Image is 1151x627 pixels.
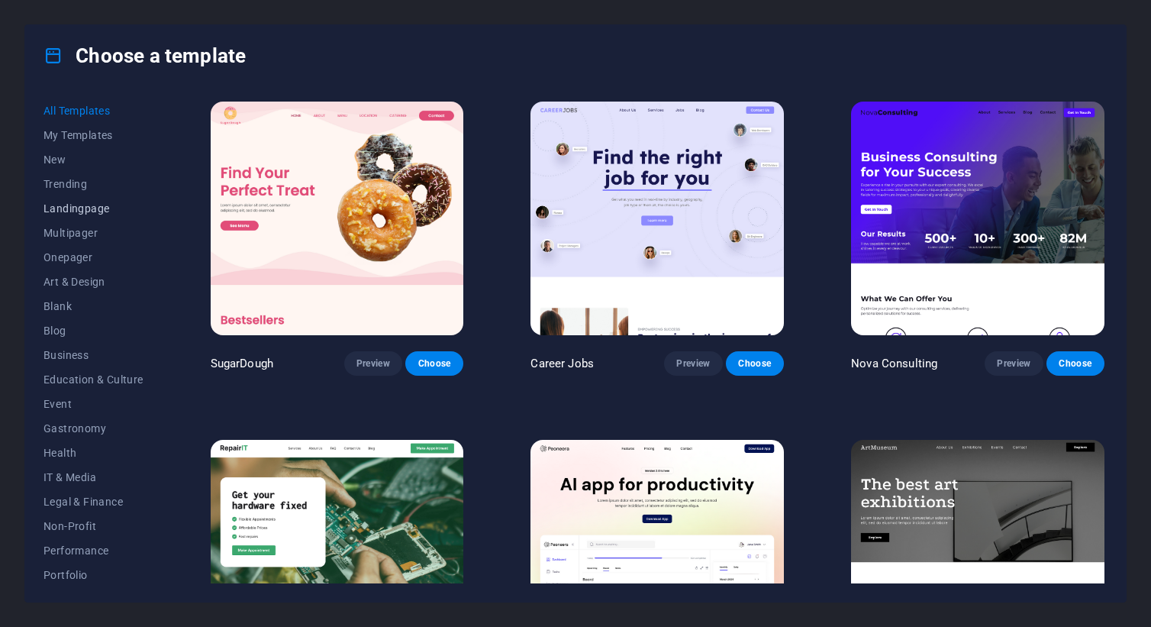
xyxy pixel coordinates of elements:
[44,545,143,557] span: Performance
[44,129,143,141] span: My Templates
[44,447,143,459] span: Health
[44,294,143,318] button: Blank
[44,471,143,483] span: IT & Media
[44,569,143,581] span: Portfolio
[44,373,143,386] span: Education & Culture
[738,357,772,370] span: Choose
[44,422,143,435] span: Gastronomy
[44,514,143,538] button: Non-Profit
[664,351,722,376] button: Preview
[44,251,143,263] span: Onepager
[44,245,143,270] button: Onepager
[44,465,143,490] button: IT & Media
[44,123,143,147] button: My Templates
[44,563,143,587] button: Portfolio
[44,300,143,312] span: Blank
[44,154,143,166] span: New
[44,178,143,190] span: Trending
[676,357,710,370] span: Preview
[44,196,143,221] button: Landingpage
[344,351,402,376] button: Preview
[44,367,143,392] button: Education & Culture
[530,356,594,371] p: Career Jobs
[851,102,1104,335] img: Nova Consulting
[44,538,143,563] button: Performance
[44,105,143,117] span: All Templates
[44,349,143,361] span: Business
[1046,351,1104,376] button: Choose
[997,357,1030,370] span: Preview
[211,102,464,335] img: SugarDough
[44,343,143,367] button: Business
[44,44,246,68] h4: Choose a template
[44,221,143,245] button: Multipager
[44,398,143,410] span: Event
[44,147,143,172] button: New
[726,351,784,376] button: Choose
[405,351,463,376] button: Choose
[44,172,143,196] button: Trending
[44,227,143,239] span: Multipager
[44,318,143,343] button: Blog
[851,356,937,371] p: Nova Consulting
[44,441,143,465] button: Health
[44,325,143,337] span: Blog
[44,520,143,532] span: Non-Profit
[985,351,1043,376] button: Preview
[44,270,143,294] button: Art & Design
[44,490,143,514] button: Legal & Finance
[44,392,143,416] button: Event
[44,416,143,441] button: Gastronomy
[44,99,143,123] button: All Templates
[44,276,143,288] span: Art & Design
[418,357,451,370] span: Choose
[1059,357,1092,370] span: Choose
[44,202,143,215] span: Landingpage
[211,356,273,371] p: SugarDough
[356,357,390,370] span: Preview
[44,496,143,508] span: Legal & Finance
[530,102,784,335] img: Career Jobs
